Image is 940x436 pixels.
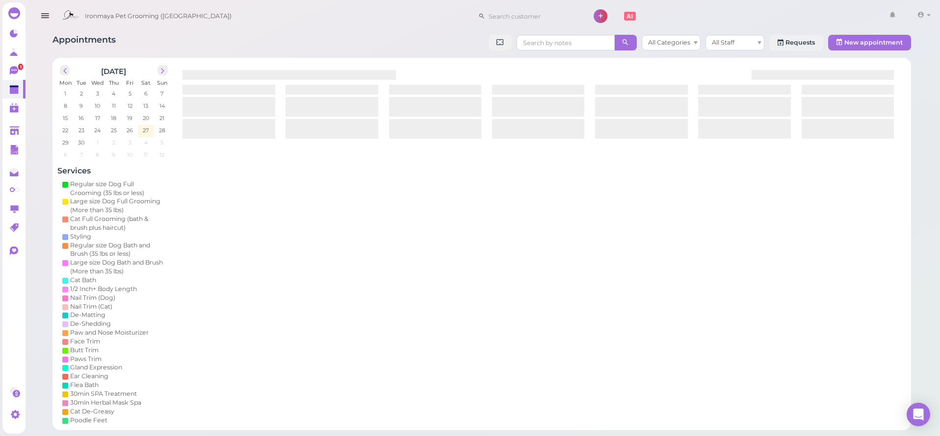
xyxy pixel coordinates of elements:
[59,79,72,86] span: Mon
[70,276,96,285] div: Cat Bath
[142,126,150,135] span: 27
[157,65,168,75] button: next
[128,89,132,98] span: 5
[126,126,134,135] span: 26
[111,101,117,110] span: 11
[94,114,101,122] span: 17
[158,101,166,110] span: 14
[63,89,67,98] span: 1
[70,285,137,293] div: 1/2 Inch+ Body Length
[142,114,150,122] span: 20
[828,35,911,50] button: New appointment
[160,138,165,147] span: 5
[2,61,26,80] a: 1
[70,398,141,407] div: 30min Herbal Mask Spa
[96,138,100,147] span: 1
[158,126,166,135] span: 28
[78,126,85,135] span: 23
[70,311,105,319] div: De-Matting
[159,150,166,159] span: 12
[94,126,102,135] span: 24
[91,79,104,86] span: Wed
[95,150,101,159] span: 8
[85,2,232,30] span: Ironmaya Pet Grooming ([GEOGRAPHIC_DATA])
[70,337,100,346] div: Face Trim
[126,114,133,122] span: 19
[70,328,149,337] div: Paw and Nose Moisturizer
[70,293,115,302] div: Nail Trim (Dog)
[485,8,580,24] input: Search customer
[70,232,91,241] div: Styling
[18,64,23,70] span: 1
[102,65,127,76] h2: [DATE]
[70,416,107,425] div: Poodle Feet
[907,403,930,426] div: Open Intercom Messenger
[70,372,108,381] div: Ear Cleaning
[79,89,84,98] span: 2
[517,35,615,50] input: Search by notes
[70,363,122,372] div: Gland Expression
[127,101,133,110] span: 12
[70,180,165,197] div: Regular size Dog Full Grooming (35 lbs or less)
[126,150,133,159] span: 10
[769,35,823,50] a: Requests
[110,126,118,135] span: 25
[60,65,70,75] button: prev
[159,114,166,122] span: 21
[157,79,167,86] span: Sun
[844,39,903,46] span: New appointment
[70,346,99,355] div: Butt Trim
[111,138,116,147] span: 2
[143,101,150,110] span: 13
[62,114,69,122] span: 15
[70,197,165,215] div: Large size Dog Full Grooming (More than 35 lbs)
[70,302,112,311] div: Nail Trim (Cat)
[143,138,149,147] span: 4
[109,79,119,86] span: Thu
[712,39,734,46] span: All Staff
[77,79,86,86] span: Tue
[143,150,149,159] span: 11
[94,101,102,110] span: 10
[70,407,114,416] div: Cat De-Greasy
[70,258,165,276] div: Large size Dog Bath and Brush (More than 35 lbs)
[70,355,102,363] div: Paws Trim
[52,34,116,45] span: Appointments
[126,79,133,86] span: Fri
[79,150,84,159] span: 7
[143,89,149,98] span: 6
[95,89,100,98] span: 3
[648,39,690,46] span: All Categories
[70,389,137,398] div: 30min SPA Treatment
[78,114,85,122] span: 16
[63,150,68,159] span: 6
[128,138,132,147] span: 3
[111,150,116,159] span: 9
[111,89,116,98] span: 4
[70,215,165,232] div: Cat Full Grooming (bath & brush plus haircut)
[70,381,99,389] div: Flea Bath
[57,166,170,175] h4: Services
[70,319,111,328] div: De-Shedding
[79,101,84,110] span: 9
[160,89,165,98] span: 7
[61,138,70,147] span: 29
[141,79,151,86] span: Sat
[61,126,69,135] span: 22
[70,241,165,259] div: Regular size Dog Bath and Brush (35 lbs or less)
[110,114,117,122] span: 18
[78,138,86,147] span: 30
[63,101,68,110] span: 8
